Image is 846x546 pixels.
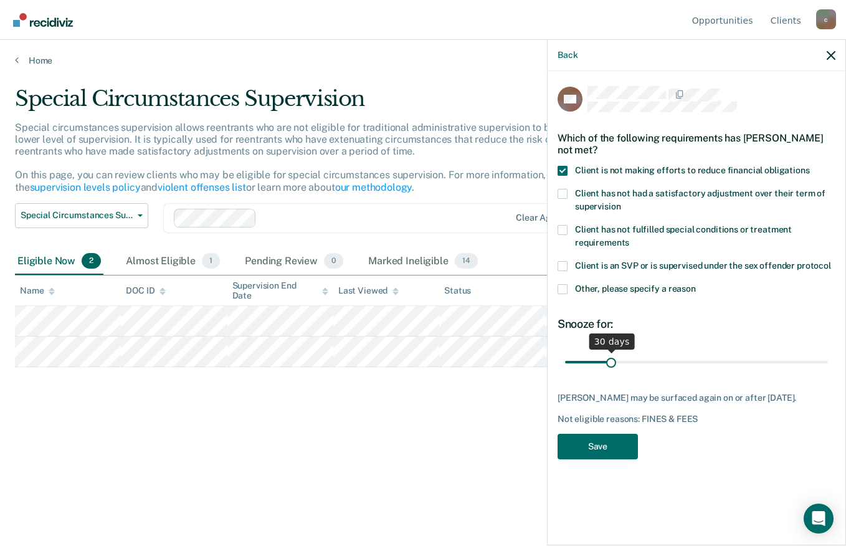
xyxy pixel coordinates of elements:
[575,261,831,271] span: Client is an SVP or is supervised under the sex offender protocol
[15,55,831,66] a: Home
[816,9,836,29] div: c
[589,333,635,350] div: 30 days
[338,285,399,296] div: Last Viewed
[558,414,835,424] div: Not eligible reasons: FINES & FEES
[232,280,328,302] div: Supervision End Date
[335,181,412,193] a: our methodology
[558,50,577,60] button: Back
[13,13,73,27] img: Recidiviz
[324,253,343,269] span: 0
[455,253,478,269] span: 14
[366,248,480,275] div: Marked Ineligible
[15,248,103,275] div: Eligible Now
[516,213,569,223] div: Clear agents
[82,253,101,269] span: 2
[575,188,825,211] span: Client has not had a satisfactory adjustment over their term of supervision
[123,248,222,275] div: Almost Eligible
[575,165,810,175] span: Client is not making efforts to reduce financial obligations
[30,181,141,193] a: supervision levels policy
[444,285,471,296] div: Status
[20,285,55,296] div: Name
[558,317,835,331] div: Snooze for:
[126,285,166,296] div: DOC ID
[575,284,696,294] span: Other, please specify a reason
[158,181,246,193] a: violent offenses list
[816,9,836,29] button: Profile dropdown button
[21,210,133,221] span: Special Circumstances Supervision
[575,224,792,247] span: Client has not fulfilled special conditions or treatment requirements
[242,248,346,275] div: Pending Review
[15,122,627,193] p: Special circumstances supervision allows reentrants who are not eligible for traditional administ...
[15,86,650,122] div: Special Circumstances Supervision
[558,434,638,459] button: Save
[804,504,834,534] div: Open Intercom Messenger
[558,122,835,166] div: Which of the following requirements has [PERSON_NAME] not met?
[202,253,220,269] span: 1
[558,393,835,403] div: [PERSON_NAME] may be surfaced again on or after [DATE].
